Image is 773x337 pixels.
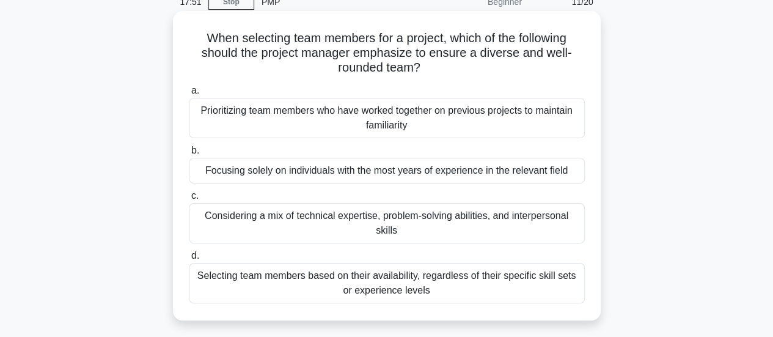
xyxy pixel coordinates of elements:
div: Prioritizing team members who have worked together on previous projects to maintain familiarity [189,98,585,138]
span: a. [191,85,199,95]
h5: When selecting team members for a project, which of the following should the project manager emph... [188,31,586,76]
div: Considering a mix of technical expertise, problem-solving abilities, and interpersonal skills [189,203,585,243]
div: Focusing solely on individuals with the most years of experience in the relevant field [189,158,585,183]
span: b. [191,145,199,155]
span: d. [191,250,199,261]
div: Selecting team members based on their availability, regardless of their specific skill sets or ex... [189,263,585,303]
span: c. [191,190,199,201]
